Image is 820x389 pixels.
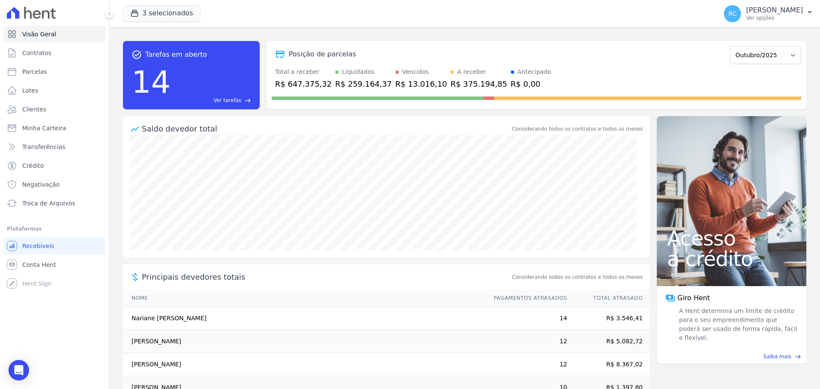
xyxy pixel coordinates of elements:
[511,78,551,90] div: R$ 0,00
[3,44,105,61] a: Contratos
[3,157,105,174] a: Crédito
[667,228,796,249] span: Acesso
[518,67,551,76] div: Antecipado
[3,26,105,43] a: Visão Geral
[486,353,568,376] td: 12
[22,199,75,208] span: Troca de Arquivos
[9,360,29,380] div: Open Intercom Messenger
[22,180,60,189] span: Negativação
[123,290,486,307] th: Nome
[486,330,568,353] td: 12
[3,256,105,273] a: Conta Hent
[22,86,38,95] span: Lotes
[568,290,650,307] th: Total Atrasado
[677,293,710,303] span: Giro Hent
[335,78,392,90] div: R$ 259.164,37
[451,78,507,90] div: R$ 375.194,85
[3,195,105,212] a: Troca de Arquivos
[22,143,65,151] span: Transferências
[512,125,643,133] div: Considerando todos os contratos e todos os meses
[123,353,486,376] td: [PERSON_NAME]
[3,63,105,80] a: Parcelas
[174,97,251,104] a: Ver tarefas east
[729,11,737,17] span: RC
[145,50,207,60] span: Tarefas em aberto
[214,97,241,104] span: Ver tarefas
[486,307,568,330] td: 14
[22,105,46,114] span: Clientes
[3,138,105,155] a: Transferências
[22,161,44,170] span: Crédito
[7,224,102,234] div: Plataformas
[275,67,332,76] div: Total a receber
[289,49,356,59] div: Posição de parcelas
[457,67,486,76] div: A receber
[142,123,510,135] div: Saldo devedor total
[3,82,105,99] a: Lotes
[22,260,56,269] span: Conta Hent
[746,6,803,15] p: [PERSON_NAME]
[763,353,791,360] span: Saiba mais
[3,176,105,193] a: Negativação
[667,249,796,269] span: a crédito
[677,307,798,342] span: A Hent determina um limite de crédito para o seu empreendimento que poderá ser usado de forma ráp...
[568,330,650,353] td: R$ 5.082,72
[22,30,56,38] span: Visão Geral
[3,120,105,137] a: Minha Carteira
[142,271,510,283] span: Principais devedores totais
[746,15,803,21] p: Ver opções
[22,124,66,132] span: Minha Carteira
[402,67,429,76] div: Vencidos
[245,97,251,104] span: east
[275,78,332,90] div: R$ 647.375,32
[568,353,650,376] td: R$ 8.367,02
[132,60,171,104] div: 14
[22,49,51,57] span: Contratos
[123,330,486,353] td: [PERSON_NAME]
[342,67,375,76] div: Liquidados
[395,78,447,90] div: R$ 13.016,10
[3,237,105,254] a: Recebíveis
[123,5,200,21] button: 3 selecionados
[717,2,820,26] button: RC [PERSON_NAME] Ver opções
[512,273,643,281] span: Considerando todos os contratos e todos os meses
[3,101,105,118] a: Clientes
[568,307,650,330] td: R$ 3.546,41
[22,67,47,76] span: Parcelas
[486,290,568,307] th: Pagamentos Atrasados
[22,242,54,250] span: Recebíveis
[662,353,801,360] a: Saiba mais east
[132,50,142,60] span: task_alt
[123,307,486,330] td: Nariane [PERSON_NAME]
[795,354,801,360] span: east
